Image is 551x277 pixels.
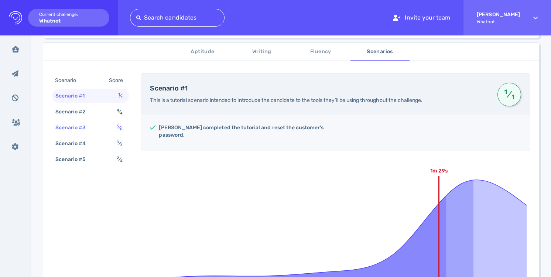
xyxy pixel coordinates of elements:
[120,111,123,116] sub: 4
[159,124,329,139] h5: [PERSON_NAME] completed the tutorial and reset the customer's password.
[118,93,123,99] span: ⁄
[430,168,448,174] text: 1m 29s
[477,11,520,18] strong: [PERSON_NAME]
[54,154,95,165] div: Scenario #5
[118,92,120,97] sup: 1
[107,75,127,86] div: Score
[54,138,95,149] div: Scenario #4
[121,95,123,100] sub: 1
[355,47,405,57] span: Scenarios
[117,156,123,163] span: ⁄
[117,124,123,131] span: ⁄
[503,91,509,93] sup: 1
[54,75,85,86] div: Scenario
[117,140,119,144] sup: 3
[150,85,489,93] h4: Scenario #1
[117,108,119,113] sup: 4
[150,97,422,103] span: This is a tutorial scenario intended to introduce the candidate to the tools they’ll be using thr...
[120,158,123,163] sub: 4
[54,122,95,133] div: Scenario #3
[117,155,119,160] sup: 2
[503,88,516,101] span: ⁄
[117,124,119,129] sup: 5
[54,90,94,101] div: Scenario #1
[120,143,123,147] sub: 3
[54,106,95,117] div: Scenario #2
[510,96,516,98] sub: 1
[117,140,123,147] span: ⁄
[237,47,287,57] span: Writing
[117,109,123,115] span: ⁄
[477,19,520,24] span: Whatnot
[296,47,346,57] span: Fluency
[178,47,228,57] span: Aptitude
[120,127,123,131] sub: 8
